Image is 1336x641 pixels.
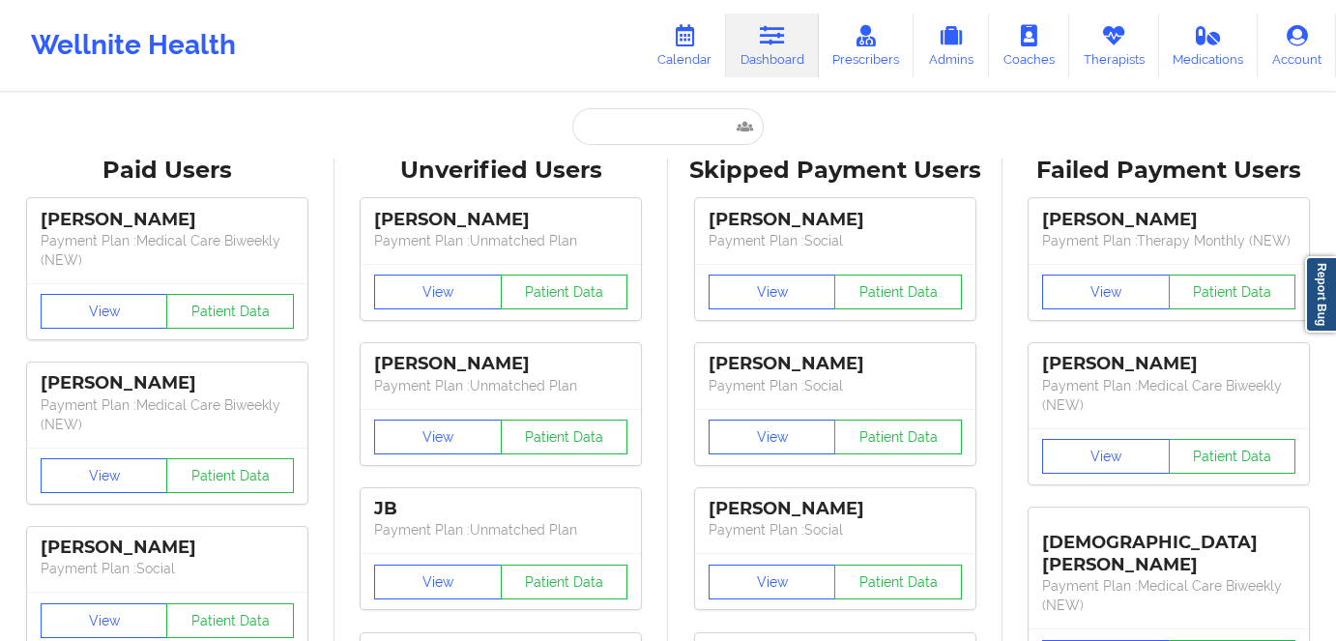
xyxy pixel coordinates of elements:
[1169,439,1296,474] button: Patient Data
[914,14,989,77] a: Admins
[374,231,627,250] p: Payment Plan : Unmatched Plan
[374,498,627,520] div: JB
[41,559,294,578] p: Payment Plan : Social
[501,275,628,309] button: Patient Data
[41,209,294,231] div: [PERSON_NAME]
[709,498,962,520] div: [PERSON_NAME]
[374,209,627,231] div: [PERSON_NAME]
[1042,275,1170,309] button: View
[1305,256,1336,333] a: Report Bug
[374,420,502,454] button: View
[643,14,726,77] a: Calendar
[1258,14,1336,77] a: Account
[1169,275,1296,309] button: Patient Data
[41,395,294,434] p: Payment Plan : Medical Care Biweekly (NEW)
[166,294,294,329] button: Patient Data
[1042,439,1170,474] button: View
[166,603,294,638] button: Patient Data
[374,275,502,309] button: View
[709,420,836,454] button: View
[41,537,294,559] div: [PERSON_NAME]
[374,565,502,599] button: View
[374,376,627,395] p: Payment Plan : Unmatched Plan
[41,231,294,270] p: Payment Plan : Medical Care Biweekly (NEW)
[1159,14,1259,77] a: Medications
[501,565,628,599] button: Patient Data
[41,458,168,493] button: View
[819,14,915,77] a: Prescribers
[709,520,962,539] p: Payment Plan : Social
[374,520,627,539] p: Payment Plan : Unmatched Plan
[1042,209,1295,231] div: [PERSON_NAME]
[1069,14,1159,77] a: Therapists
[726,14,819,77] a: Dashboard
[1042,576,1295,615] p: Payment Plan : Medical Care Biweekly (NEW)
[709,353,962,375] div: [PERSON_NAME]
[166,458,294,493] button: Patient Data
[834,420,962,454] button: Patient Data
[348,156,655,186] div: Unverified Users
[41,603,168,638] button: View
[41,372,294,394] div: [PERSON_NAME]
[1016,156,1323,186] div: Failed Payment Users
[682,156,989,186] div: Skipped Payment Users
[989,14,1069,77] a: Coaches
[834,275,962,309] button: Patient Data
[14,156,321,186] div: Paid Users
[709,209,962,231] div: [PERSON_NAME]
[709,376,962,395] p: Payment Plan : Social
[1042,231,1295,250] p: Payment Plan : Therapy Monthly (NEW)
[1042,376,1295,415] p: Payment Plan : Medical Care Biweekly (NEW)
[374,353,627,375] div: [PERSON_NAME]
[834,565,962,599] button: Patient Data
[709,275,836,309] button: View
[1042,353,1295,375] div: [PERSON_NAME]
[41,294,168,329] button: View
[709,231,962,250] p: Payment Plan : Social
[1042,517,1295,576] div: [DEMOGRAPHIC_DATA][PERSON_NAME]
[501,420,628,454] button: Patient Data
[709,565,836,599] button: View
